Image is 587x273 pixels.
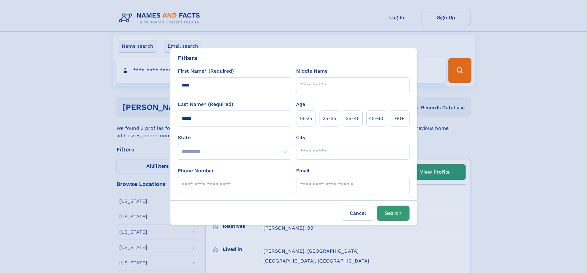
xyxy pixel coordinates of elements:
[296,167,309,175] label: Email
[300,115,312,122] span: 18‑25
[377,206,410,221] button: Search
[323,115,336,122] span: 25‑35
[296,134,305,141] label: City
[296,101,305,108] label: Age
[178,101,233,108] label: Last Name* (Required)
[178,167,214,175] label: Phone Number
[395,115,404,122] span: 60+
[178,67,234,75] label: First Name* (Required)
[178,53,198,62] div: Filters
[296,67,328,75] label: Middle Name
[346,115,360,122] span: 35‑45
[369,115,383,122] span: 45‑60
[178,134,291,141] label: State
[342,206,374,221] label: Cancel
